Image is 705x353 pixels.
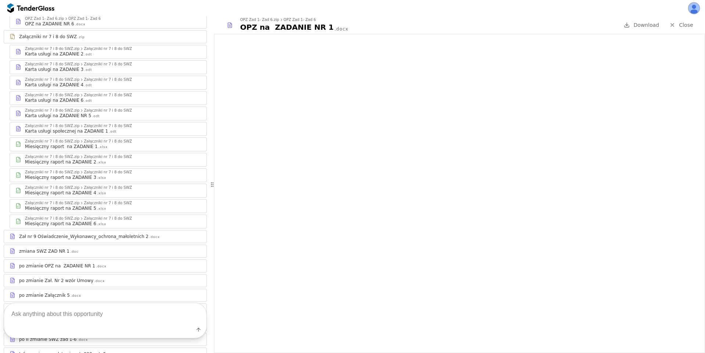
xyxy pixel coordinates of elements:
div: Karta usługi na ZADANIE 3 [25,66,83,72]
div: Karta usługi społecznej na ZADANIE 1 [25,128,108,134]
div: .doc [70,249,79,254]
div: Załączniki nr 7 i 8 do SWZ [84,78,132,82]
div: .odt [84,68,92,72]
a: Załączniki nr 7 i 8 do SWZ.zipZałączniki nr 7 i 8 do SWZKarta usługi społecznej na ZADANIE 1.odt [10,122,207,136]
a: Załączniki nr 7 i 8 do SWZ.zipZałączniki nr 7 i 8 do SWZKarta usługi na ZADANIE 2.odt [10,45,207,59]
div: Załączniki nr 7 i 8 do SWZ [84,124,132,128]
div: po zmianie Zał. Nr 2 wzór Umowy [19,278,93,284]
div: .xlsx [97,222,106,227]
div: OPZ Zad 1- Zad 6.zip [25,17,64,21]
div: Załączniki nr 7 i 8 do SWZ.zip [25,62,80,66]
div: Karta usługi na ZADANIE 6 [25,97,83,103]
span: Download [633,22,659,28]
div: .xlsx [97,206,106,211]
div: Miesięczny raport na ZADANIE 3 [25,174,96,180]
div: Załączniki nr 7 i 8 do SWZ [84,47,132,51]
a: Zał nr 9 Oświadczenie_Wykonawcy_ochrona_małoletnich 2.docx [4,230,207,243]
div: .docx [94,279,105,284]
div: Załączniki nr 7 i 8 do SWZ.zip [25,217,80,220]
div: Załączniki nr 7 i 8 do SWZ.zip [25,78,80,82]
div: Załączniki nr 7 i 8 do SWZ [84,155,132,159]
div: .docx [149,235,160,239]
a: po zmianie Zał. Nr 2 wzór Umowy.docx [4,274,207,287]
div: .zip [77,35,84,40]
a: Download [622,21,661,30]
div: .odt [84,98,92,103]
div: Załączniki nr 7 i 8 do SWZ [84,140,132,143]
div: Karta usługi na ZADANIE 2 [25,51,83,57]
div: Załączniki nr 7 i 8 do SWZ [84,186,132,190]
div: Załączniki nr 7 i 8 do SWZ.zip [25,186,80,190]
a: Załączniki nr 7 i 8 do SWZ.zipZałączniki nr 7 i 8 do SWZKarta usługi na ZADANIE 6.odt [10,91,207,105]
a: Close [665,21,698,30]
div: OPZ Zad 1- Zad 6 [283,18,316,22]
div: Miesięczny raport na ZADANIE 5 [25,205,96,211]
div: .docx [96,264,106,269]
div: zmiana SWZ ZAD NR 1 [19,248,69,254]
div: .docx [335,26,348,32]
div: Miesięczny raport na ZADANIE 6 [25,221,96,227]
div: .odt [109,129,116,134]
div: Załączniki nr 7 i 8 do SWZ [84,201,132,205]
div: OPZ na ZADANIE NR 1 [240,22,334,32]
a: Załączniki nr 7 i 8 do SWZ.zipZałączniki nr 7 i 8 do SWZKarta usługi na ZADANIE 4.odt [10,76,207,90]
div: OPZ na ZADANIE NR 6 [25,21,74,27]
div: Załączniki nr 7 i 8 do SWZ [84,62,132,66]
div: Miesięczny raport na ZADANIE 2 [25,159,96,165]
div: .xlsx [97,176,106,180]
div: Załączniki nr 7 i 8 do SWZ [84,217,132,220]
div: Załączniki nr 7 i 8 do SWZ [84,109,132,112]
div: Załączniki nr 7 i 8 do SWZ [84,93,132,97]
div: Załączniki nr 7 i 8 do SWZ.zip [25,109,80,112]
div: OPZ Zad 1- Zad 6.zip [240,18,279,22]
a: Załączniki nr 7 i 8 do SWZ.zipZałączniki nr 7 i 8 do SWZMiesięczny raport na ZADANIE 2.xlsx [10,153,207,167]
div: .odt [84,83,92,88]
div: Załączniki nr 7 i 8 do SWZ.zip [25,47,80,51]
div: Załączniki nr 7 i 8 do SWZ [84,170,132,174]
a: po zmianie OPZ na ZADANIE NR 1.docx [4,259,207,273]
a: Załączniki nr 7 i 8 do SWZ.zip [4,30,207,43]
div: .odt [92,114,100,119]
a: Załączniki nr 7 i 8 do SWZ.zipZałączniki nr 7 i 8 do SWZKarta usługi na ZADANIE 3.odt [10,60,207,74]
div: Miesięczny raport na ZADANIE 1 [25,144,98,150]
div: .docx [75,22,86,27]
div: po zmianie OPZ na ZADANIE NR 1 [19,263,95,269]
div: .xlsx [97,160,106,165]
div: Załączniki nr 7 i 8 do SWZ [19,34,77,40]
div: .xlsx [98,145,108,150]
div: Załączniki nr 7 i 8 do SWZ.zip [25,155,80,159]
div: Załączniki nr 7 i 8 do SWZ.zip [25,124,80,128]
div: .odt [84,52,92,57]
div: Zał nr 9 Oświadczenie_Wykonawcy_ochrona_małoletnich 2 [19,234,148,239]
div: Załączniki nr 7 i 8 do SWZ.zip [25,93,80,97]
div: Załączniki nr 7 i 8 do SWZ.zip [25,140,80,143]
a: OPZ Zad 1- Zad 6.zipOPZ Zad 1- Zad 6OPZ na ZADANIE NR 6.docx [10,15,207,29]
span: Close [679,22,693,28]
div: Karta usługi na ZADANIE NR 5 [25,113,91,119]
div: Miesięczny raport na ZADANIE 4 [25,190,96,196]
a: Załączniki nr 7 i 8 do SWZ.zipZałączniki nr 7 i 8 do SWZMiesięczny raport na ZADANIE 5.xlsx [10,199,207,213]
div: Załączniki nr 7 i 8 do SWZ.zip [25,201,80,205]
div: Załączniki nr 7 i 8 do SWZ.zip [25,170,80,174]
div: Karta usługi na ZADANIE 4 [25,82,83,88]
a: Załączniki nr 7 i 8 do SWZ.zipZałączniki nr 7 i 8 do SWZMiesięczny raport na ZADANIE 4.xlsx [10,184,207,198]
a: Załączniki nr 7 i 8 do SWZ.zipZałączniki nr 7 i 8 do SWZMiesięczny raport na ZADANIE 6.xlsx [10,215,207,228]
a: Załączniki nr 7 i 8 do SWZ.zipZałączniki nr 7 i 8 do SWZKarta usługi na ZADANIE NR 5.odt [10,107,207,120]
div: OPZ Zad 1- Zad 6 [68,17,101,21]
div: .xlsx [97,191,106,196]
a: Załączniki nr 7 i 8 do SWZ.zipZałączniki nr 7 i 8 do SWZMiesięczny raport na ZADANIE 3.xlsx [10,168,207,182]
a: zmiana SWZ ZAD NR 1.doc [4,245,207,258]
a: Załączniki nr 7 i 8 do SWZ.zipZałączniki nr 7 i 8 do SWZMiesięczny raport na ZADANIE 1.xlsx [10,137,207,151]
